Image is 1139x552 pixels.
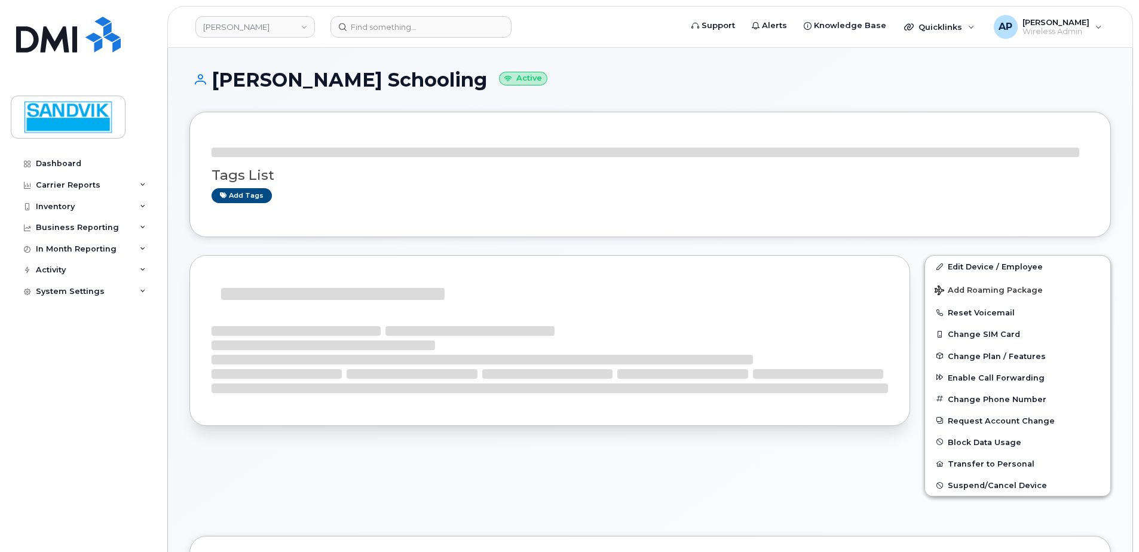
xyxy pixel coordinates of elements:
[948,373,1045,382] span: Enable Call Forwarding
[212,188,272,203] a: Add tags
[925,453,1110,474] button: Transfer to Personal
[925,302,1110,323] button: Reset Voicemail
[925,256,1110,277] a: Edit Device / Employee
[925,410,1110,431] button: Request Account Change
[925,277,1110,302] button: Add Roaming Package
[189,69,1111,90] h1: [PERSON_NAME] Schooling
[212,168,1089,183] h3: Tags List
[499,72,547,85] small: Active
[948,351,1046,360] span: Change Plan / Features
[925,431,1110,453] button: Block Data Usage
[925,345,1110,367] button: Change Plan / Features
[925,388,1110,410] button: Change Phone Number
[925,474,1110,496] button: Suspend/Cancel Device
[925,367,1110,388] button: Enable Call Forwarding
[925,323,1110,345] button: Change SIM Card
[935,286,1043,297] span: Add Roaming Package
[948,481,1047,490] span: Suspend/Cancel Device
